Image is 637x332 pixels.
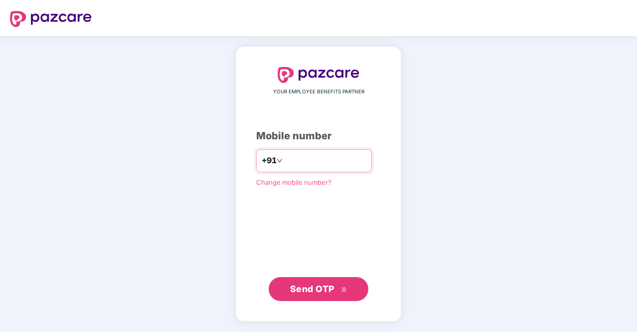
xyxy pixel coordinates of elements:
img: logo [278,67,359,83]
span: double-right [341,287,347,293]
span: Send OTP [290,284,334,294]
div: Mobile number [256,128,381,144]
span: down [277,158,283,164]
span: +91 [262,154,277,167]
img: logo [10,11,92,27]
a: Change mobile number? [256,178,331,186]
button: Send OTPdouble-right [269,277,368,301]
span: YOUR EMPLOYEE BENEFITS PARTNER [273,88,364,96]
